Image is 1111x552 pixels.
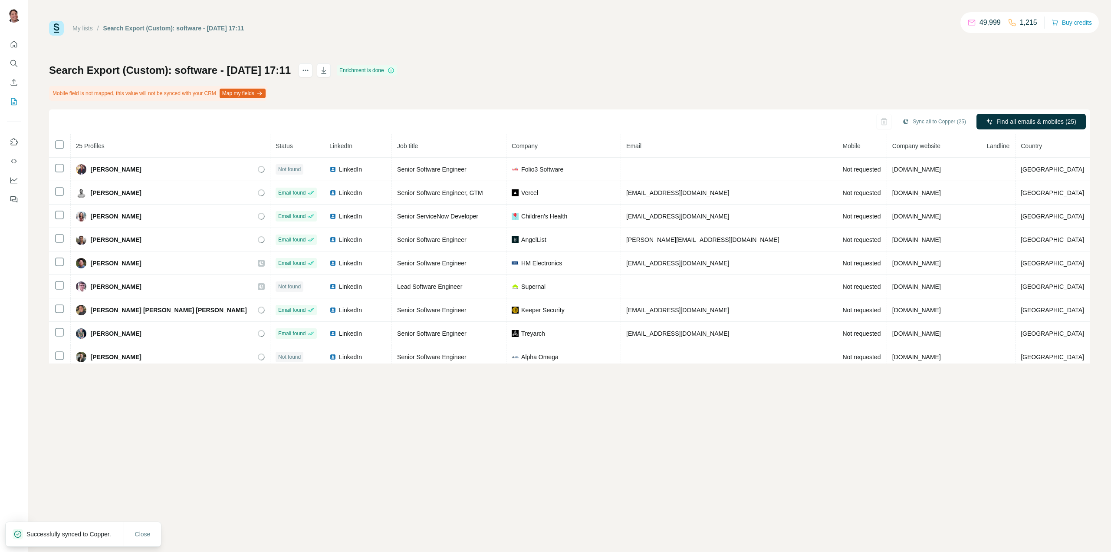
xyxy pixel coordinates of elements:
span: [EMAIL_ADDRESS][DOMAIN_NAME] [626,260,729,267]
span: Not requested [842,189,881,196]
a: My lists [72,25,93,32]
span: Keeper Security [521,306,565,314]
span: [PERSON_NAME] [91,188,141,197]
span: Country [1021,142,1042,149]
span: Not requested [842,283,881,290]
button: Enrich CSV [7,75,21,90]
span: [PERSON_NAME] [91,282,141,291]
span: Senior Software Engineer [397,330,467,337]
span: [EMAIL_ADDRESS][DOMAIN_NAME] [626,330,729,337]
img: company-logo [512,307,519,314]
span: Not requested [842,260,881,267]
img: LinkedIn logo [329,260,336,267]
h1: Search Export (Custom): software - [DATE] 17:11 [49,63,291,77]
span: [DOMAIN_NAME] [892,330,941,337]
span: LinkedIn [339,235,362,244]
button: Sync all to Copper (25) [896,115,972,128]
button: Use Surfe API [7,153,21,169]
img: LinkedIn logo [329,166,336,173]
span: [GEOGRAPHIC_DATA] [1021,354,1084,360]
span: HM Electronics [521,259,562,268]
span: Find all emails & mobiles (25) [996,117,1076,126]
img: company-logo [512,354,519,360]
span: [GEOGRAPHIC_DATA] [1021,330,1084,337]
span: [GEOGRAPHIC_DATA] [1021,189,1084,196]
span: Not requested [842,236,881,243]
img: company-logo [512,166,519,173]
button: Quick start [7,36,21,52]
span: [EMAIL_ADDRESS][DOMAIN_NAME] [626,189,729,196]
span: Not requested [842,354,881,360]
span: [EMAIL_ADDRESS][DOMAIN_NAME] [626,307,729,314]
span: Alpha Omega [521,353,559,361]
span: Company [512,142,538,149]
span: Supernal [521,282,546,291]
span: LinkedIn [339,306,362,314]
button: Feedback [7,192,21,207]
span: [GEOGRAPHIC_DATA] [1021,236,1084,243]
span: Not requested [842,307,881,314]
span: Email found [278,259,306,267]
p: 1,215 [1020,17,1037,28]
img: Surfe Logo [49,21,64,36]
button: Map my fields [220,89,266,98]
img: LinkedIn logo [329,330,336,337]
span: Email found [278,330,306,337]
img: Avatar [76,352,86,362]
img: company-logo [512,330,519,337]
span: LinkedIn [339,188,362,197]
img: Avatar [76,305,86,315]
span: Job title [397,142,418,149]
img: LinkedIn logo [329,283,336,290]
img: company-logo [512,189,519,196]
span: [PERSON_NAME] [91,235,141,244]
span: Children's Health [521,212,567,221]
span: [DOMAIN_NAME] [892,307,941,314]
img: Avatar [76,328,86,339]
span: [DOMAIN_NAME] [892,213,941,220]
span: Email found [278,306,306,314]
span: LinkedIn [339,282,362,291]
span: Close [135,530,151,539]
span: Not found [278,353,301,361]
span: [DOMAIN_NAME] [892,283,941,290]
span: Landline [986,142,1009,149]
button: Buy credits [1052,17,1092,29]
img: Avatar [76,258,86,268]
span: Email found [278,189,306,197]
span: [DOMAIN_NAME] [892,189,941,196]
span: Not requested [842,330,881,337]
span: Senior Software Engineer [397,354,467,360]
span: [PERSON_NAME] [PERSON_NAME] [PERSON_NAME] [91,306,247,314]
span: Email found [278,212,306,220]
span: Status [276,142,293,149]
img: LinkedIn logo [329,236,336,243]
p: Successfully synced to Copper. [26,530,118,539]
span: [PERSON_NAME] [91,329,141,338]
button: My lists [7,94,21,109]
button: Find all emails & mobiles (25) [976,114,1086,129]
span: [DOMAIN_NAME] [892,260,941,267]
span: Senior Software Engineer, GTM [397,189,483,196]
span: LinkedIn [329,142,352,149]
span: Company website [892,142,940,149]
span: Folio3 Software [521,165,563,174]
span: [EMAIL_ADDRESS][DOMAIN_NAME] [626,213,729,220]
img: company-logo [512,261,519,265]
p: 49,999 [980,17,1001,28]
img: Avatar [7,9,21,23]
span: Senior Software Engineer [397,260,467,267]
span: Treyarch [521,329,545,338]
img: LinkedIn logo [329,213,336,220]
span: Mobile [842,142,860,149]
img: company-logo [512,213,519,220]
img: LinkedIn logo [329,189,336,196]
span: LinkedIn [339,353,362,361]
span: Senior Software Engineer [397,307,467,314]
img: company-logo [512,283,519,290]
img: Avatar [76,235,86,245]
li: / [97,24,99,33]
button: Close [129,526,157,542]
span: [DOMAIN_NAME] [892,166,941,173]
img: Avatar [76,281,86,292]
